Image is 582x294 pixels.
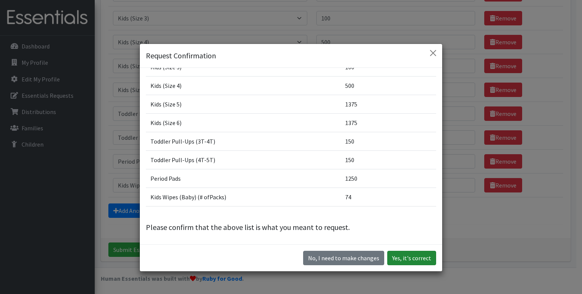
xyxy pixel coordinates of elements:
td: 1250 [341,169,436,188]
td: Kids (Size 5) [146,95,341,114]
td: 150 [341,132,436,151]
td: 1375 [341,114,436,132]
td: Kids (Size 4) [146,77,341,95]
td: 150 [341,151,436,169]
td: Toddler Pull-Ups (3T-4T) [146,132,341,151]
p: Please confirm that the above list is what you meant to request. [146,222,436,233]
h5: Request Confirmation [146,50,216,61]
button: Close [427,47,439,59]
td: 1375 [341,95,436,114]
td: Kids (Size 6) [146,114,341,132]
button: No I need to make changes [303,251,384,265]
td: 500 [341,77,436,95]
td: Toddler Pull-Ups (4T-5T) [146,151,341,169]
td: Period Pads [146,169,341,188]
td: Kids Wipes (Baby) (# ofPacks) [146,188,341,206]
td: 74 [341,188,436,206]
button: Yes, it's correct [387,251,436,265]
